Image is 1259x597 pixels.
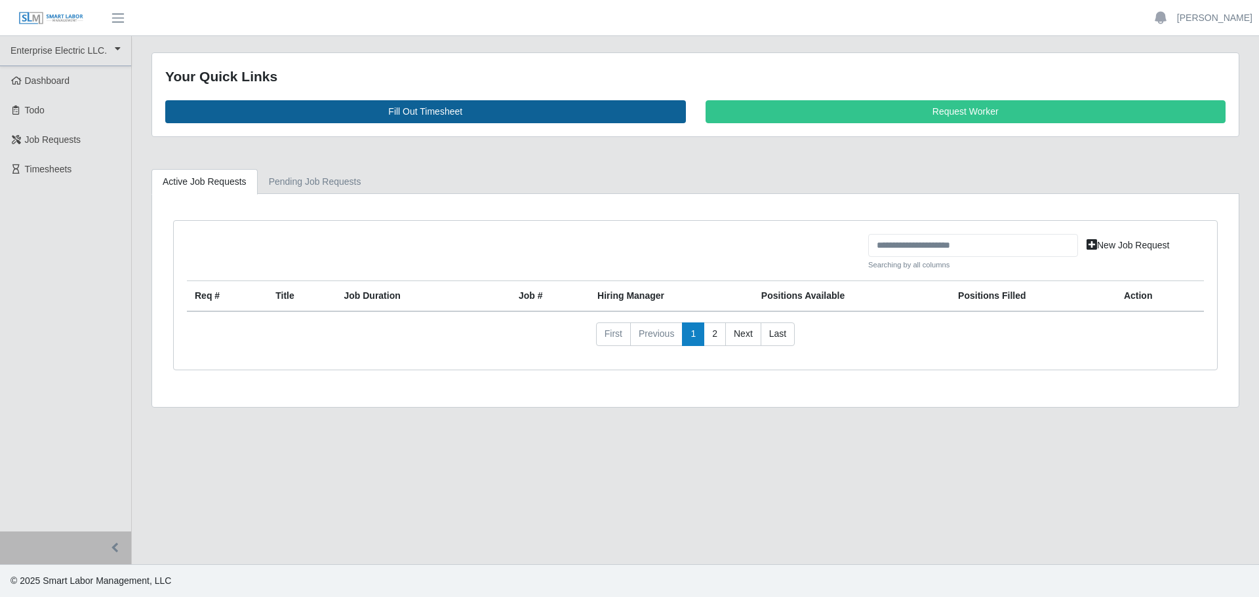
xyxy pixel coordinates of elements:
[25,105,45,115] span: Todo
[18,11,84,26] img: SLM Logo
[25,134,81,145] span: Job Requests
[753,281,950,312] th: Positions Available
[165,100,686,123] a: Fill Out Timesheet
[336,281,479,312] th: Job Duration
[10,575,171,586] span: © 2025 Smart Labor Management, LLC
[511,281,590,312] th: Job #
[25,75,70,86] span: Dashboard
[706,100,1226,123] a: Request Worker
[704,322,726,346] a: 2
[1116,281,1204,312] th: Action
[25,164,72,174] span: Timesheets
[151,169,258,195] a: Active Job Requests
[761,322,795,346] a: Last
[682,322,704,346] a: 1
[1177,11,1252,25] a: [PERSON_NAME]
[187,322,1204,356] nav: pagination
[590,281,753,312] th: Hiring Manager
[950,281,1116,312] th: Positions Filled
[268,281,336,312] th: Title
[725,322,761,346] a: Next
[187,281,268,312] th: Req #
[1078,234,1178,257] a: New Job Request
[258,169,372,195] a: Pending Job Requests
[165,66,1226,87] div: Your Quick Links
[868,260,1078,271] small: Searching by all columns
